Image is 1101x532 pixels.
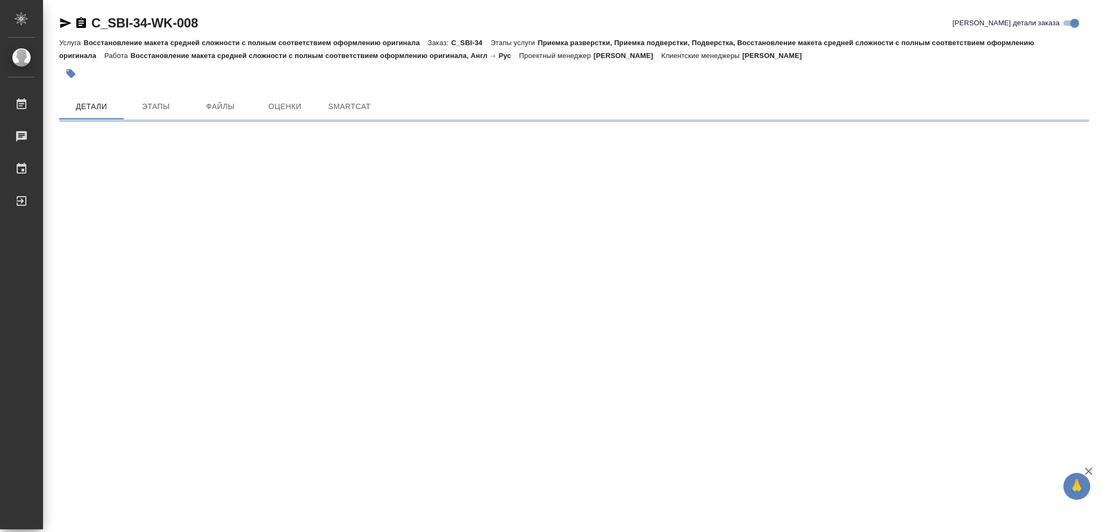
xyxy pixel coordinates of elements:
[428,39,451,47] p: Заказ:
[91,16,198,30] a: C_SBI-34-WK-008
[1068,475,1086,498] span: 🙏
[490,39,538,47] p: Этапы услуги
[195,100,246,113] span: Файлы
[451,39,490,47] p: C_SBI-34
[953,18,1060,28] span: [PERSON_NAME] детали заказа
[324,100,375,113] span: SmartCat
[661,52,742,60] p: Клиентские менеджеры
[83,39,427,47] p: Восстановление макета средней сложности с полным соответствием оформлению оригинала
[1063,473,1090,500] button: 🙏
[594,52,661,60] p: [PERSON_NAME]
[59,39,83,47] p: Услуга
[59,17,72,30] button: Скопировать ссылку для ЯМессенджера
[742,52,810,60] p: [PERSON_NAME]
[130,100,182,113] span: Этапы
[59,39,1034,60] p: Приемка разверстки, Приемка подверстки, Подверстка, Восстановление макета средней сложности с пол...
[59,62,83,85] button: Добавить тэг
[104,52,131,60] p: Работа
[519,52,594,60] p: Проектный менеджер
[131,52,519,60] p: Восстановление макета средней сложности с полным соответствием оформлению оригинала, Англ → Рус
[75,17,88,30] button: Скопировать ссылку
[259,100,311,113] span: Оценки
[66,100,117,113] span: Детали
